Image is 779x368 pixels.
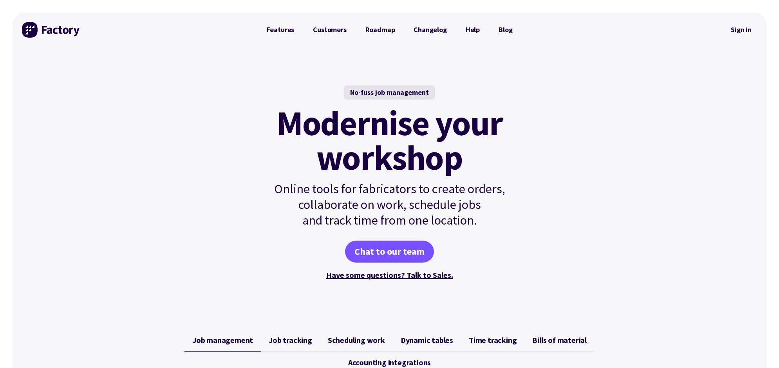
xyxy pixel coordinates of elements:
[404,22,456,38] a: Changelog
[348,358,431,367] span: Accounting integrations
[257,22,522,38] nav: Primary Navigation
[356,22,405,38] a: Roadmap
[740,330,779,368] iframe: Chat Widget
[257,22,304,38] a: Features
[725,21,757,39] a: Sign in
[725,21,757,39] nav: Secondary Navigation
[456,22,489,38] a: Help
[489,22,522,38] a: Blog
[401,335,453,345] span: Dynamic tables
[192,335,253,345] span: Job management
[269,335,312,345] span: Job tracking
[532,335,587,345] span: Bills of material
[326,270,453,280] a: Have some questions? Talk to Sales.
[344,85,435,100] div: No-fuss job management
[304,22,356,38] a: Customers
[257,181,522,228] p: Online tools for fabricators to create orders, collaborate on work, schedule jobs and track time ...
[22,22,81,38] img: Factory
[345,241,434,263] a: Chat to our team
[469,335,517,345] span: Time tracking
[277,106,502,175] mark: Modernise your workshop
[328,335,385,345] span: Scheduling work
